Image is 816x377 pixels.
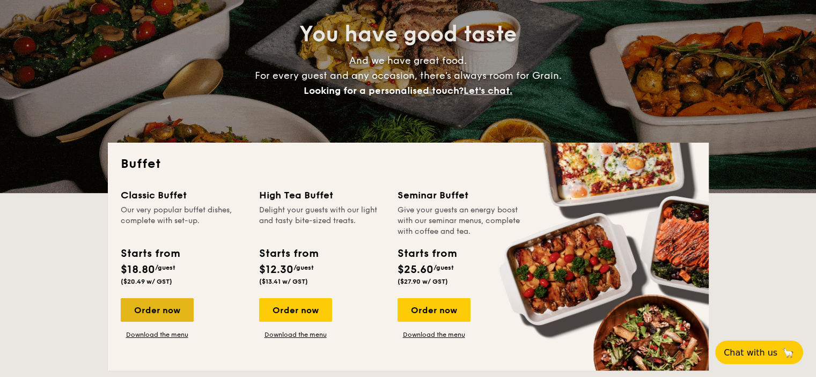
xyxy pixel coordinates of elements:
div: Our very popular buffet dishes, complete with set-up. [121,205,246,237]
span: Chat with us [724,348,777,358]
div: Give your guests an energy boost with our seminar menus, complete with coffee and tea. [398,205,523,237]
span: 🦙 [782,346,795,359]
span: You have good taste [299,21,517,47]
button: Chat with us🦙 [715,341,803,364]
span: $12.30 [259,263,293,276]
span: /guest [155,264,175,271]
a: Download the menu [398,330,471,339]
span: $25.60 [398,263,433,276]
span: Let's chat. [464,85,512,97]
span: ($13.41 w/ GST) [259,278,308,285]
div: High Tea Buffet [259,188,385,203]
span: Looking for a personalised touch? [304,85,464,97]
a: Download the menu [121,330,194,339]
span: ($27.90 w/ GST) [398,278,448,285]
div: Delight your guests with our light and tasty bite-sized treats. [259,205,385,237]
h2: Buffet [121,156,696,173]
a: Download the menu [259,330,332,339]
span: /guest [433,264,454,271]
div: Starts from [398,246,456,262]
span: /guest [293,264,314,271]
div: Order now [259,298,332,322]
div: Starts from [259,246,318,262]
div: Classic Buffet [121,188,246,203]
div: Seminar Buffet [398,188,523,203]
div: Order now [398,298,471,322]
span: And we have great food. For every guest and any occasion, there’s always room for Grain. [255,55,562,97]
span: ($20.49 w/ GST) [121,278,172,285]
div: Order now [121,298,194,322]
div: Starts from [121,246,179,262]
span: $18.80 [121,263,155,276]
